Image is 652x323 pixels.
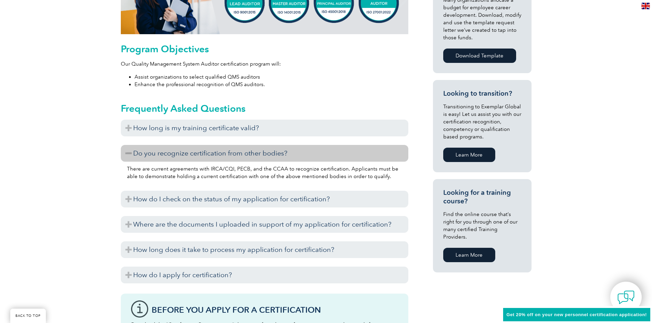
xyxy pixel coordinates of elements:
h3: Do you recognize certification from other bodies? [121,145,408,162]
li: Assist organizations to select qualified QMS auditors [135,73,408,81]
img: contact-chat.png [617,289,635,306]
h3: How long is my training certificate valid? [121,120,408,136]
h3: Where are the documents I uploaded in support of my application for certification? [121,216,408,233]
a: Download Template [443,49,516,63]
a: Learn More [443,248,495,262]
h2: Frequently Asked Questions [121,103,408,114]
h3: How do I check on the status of my application for certification? [121,191,408,207]
a: BACK TO TOP [10,309,46,323]
h3: Looking to transition? [443,89,521,98]
h3: Looking for a training course? [443,188,521,205]
h3: How do I apply for certification? [121,267,408,283]
p: There are current agreements with IRCA/CQI, PECB, and the CCAA to recognize certification. Applic... [127,165,402,180]
h3: Before You Apply For a Certification [152,306,398,314]
img: en [641,3,650,9]
p: Find the online course that’s right for you through one of our many certified Training Providers. [443,211,521,241]
a: Learn More [443,148,495,162]
p: Transitioning to Exemplar Global is easy! Let us assist you with our certification recognition, c... [443,103,521,140]
h2: Program Objectives [121,43,408,54]
span: Get 20% off on your new personnel certification application! [507,312,647,317]
p: Our Quality Management System Auditor certification program will: [121,60,408,68]
h3: How long does it take to process my application for certification? [121,241,408,258]
li: Enhance the professional recognition of QMS auditors. [135,81,408,88]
